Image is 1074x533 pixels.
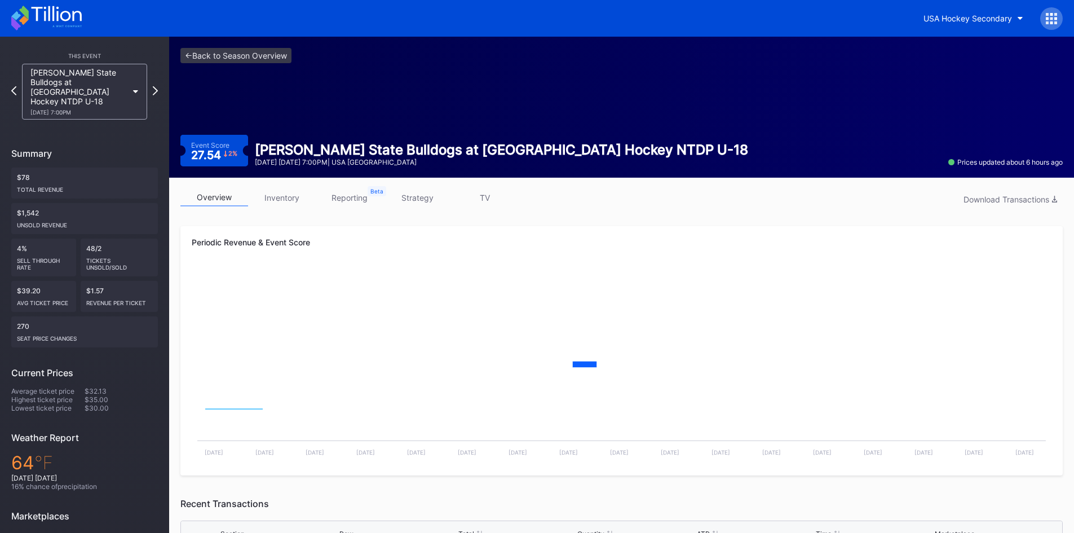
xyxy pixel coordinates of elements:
div: USA Hockey Secondary [923,14,1012,23]
button: USA Hockey Secondary [915,8,1032,29]
div: Summary [11,148,158,159]
div: [PERSON_NAME] State Bulldogs at [GEOGRAPHIC_DATA] Hockey NTDP U-18 [255,142,748,158]
text: [DATE] [864,449,882,456]
text: [DATE] [813,449,832,456]
text: [DATE] [661,449,679,456]
a: TV [451,189,519,206]
text: [DATE] [458,449,476,456]
div: Recent Transactions [180,498,1063,509]
div: Revenue per ticket [86,295,153,306]
div: Periodic Revenue & Event Score [192,237,1051,247]
div: Avg ticket price [17,295,70,306]
text: [DATE] [559,449,578,456]
div: Current Prices [11,367,158,378]
div: [DATE] 7:00PM [30,109,127,116]
div: 48/2 [81,239,158,276]
div: [PERSON_NAME] State Bulldogs at [GEOGRAPHIC_DATA] Hockey NTDP U-18 [30,68,127,116]
a: overview [180,189,248,206]
text: [DATE] [610,449,629,456]
div: [DATE] [DATE] [11,474,158,482]
div: Weather Report [11,432,158,443]
div: seat price changes [17,331,152,342]
div: 4% [11,239,76,276]
div: Event Score [191,141,229,149]
div: $32.13 [85,387,158,395]
text: [DATE] [255,449,274,456]
div: 27.54 [191,149,238,161]
div: $30.00 [85,404,158,412]
div: Tickets Unsold/Sold [86,253,153,271]
div: Download Transactions [963,195,1057,204]
span: ℉ [34,452,53,474]
div: Prices updated about 6 hours ago [948,158,1063,166]
button: Download Transactions [958,192,1063,207]
div: Sell Through Rate [17,253,70,271]
text: [DATE] [762,449,781,456]
a: strategy [383,189,451,206]
text: [DATE] [407,449,426,456]
a: reporting [316,189,383,206]
text: [DATE] [306,449,324,456]
div: This Event [11,52,158,59]
div: $1.57 [81,281,158,312]
svg: Chart title [192,380,1051,464]
div: Unsold Revenue [17,217,152,228]
div: $1,542 [11,203,158,234]
a: <-Back to Season Overview [180,48,291,63]
div: [DATE] [DATE] 7:00PM | USA [GEOGRAPHIC_DATA] [255,158,748,166]
text: [DATE] [205,449,223,456]
div: $35.00 [85,395,158,404]
div: 270 [11,316,158,347]
div: $78 [11,168,158,199]
div: 64 [11,452,158,474]
div: Average ticket price [11,387,85,395]
div: 2 % [228,151,237,157]
div: Total Revenue [17,182,152,193]
div: 16 % chance of precipitation [11,482,158,491]
text: [DATE] [356,449,375,456]
a: inventory [248,189,316,206]
div: Lowest ticket price [11,404,85,412]
text: [DATE] [914,449,933,456]
text: [DATE] [509,449,527,456]
div: Highest ticket price [11,395,85,404]
div: $39.20 [11,281,76,312]
text: [DATE] [711,449,730,456]
div: Marketplaces [11,510,158,522]
text: [DATE] [965,449,983,456]
text: [DATE] [1015,449,1034,456]
svg: Chart title [192,267,1051,380]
